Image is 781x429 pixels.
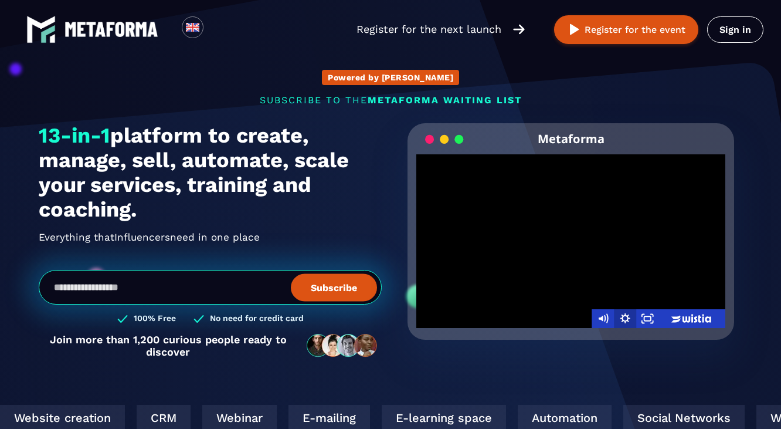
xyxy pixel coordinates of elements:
[328,73,453,82] p: Powered by [PERSON_NAME]
[213,22,222,36] input: Search for option
[538,123,605,154] h2: Metaforma
[203,16,232,42] div: Search for option
[39,94,742,106] p: SUBSCRIBE TO THE
[39,123,382,222] h1: platform to create, manage, sell, automate, scale your services, training and coaching.
[117,313,128,325] img: checked
[210,313,304,325] h3: No need for credit card
[554,15,698,44] button: Register for the event
[39,333,297,358] p: Join more than 1,200 curious people ready to discover
[39,123,110,148] span: 13-in-1
[513,23,525,36] img: arrow-right
[193,313,204,325] img: checked
[658,309,725,328] a: Wistia Logo -- Learn More
[114,228,170,246] span: Influencers
[39,228,382,246] h2: Everything that need in one place
[291,273,377,301] button: Subscribe
[26,15,56,44] img: logo
[614,309,636,328] button: Show settings menu
[368,94,522,106] span: METAFORMA WAITING LIST
[356,21,501,38] p: Register for the next launch
[707,16,763,43] a: Sign in
[303,333,382,358] img: community-people
[185,20,200,35] img: en
[134,313,176,325] h3: 100% Free
[425,134,464,145] img: loading
[567,22,582,37] img: play
[592,309,614,328] button: Mute
[64,22,158,37] img: logo
[636,309,658,328] button: Fullscreen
